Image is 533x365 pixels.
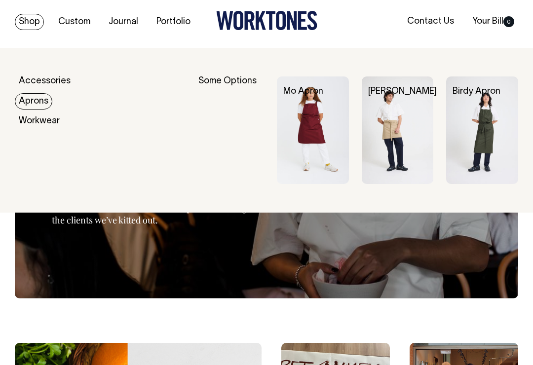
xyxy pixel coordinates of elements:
a: Journal [105,14,142,30]
div: Some Options [198,76,264,184]
a: Aprons [15,93,52,109]
a: Shop [15,14,44,30]
img: Mo Apron [277,76,349,184]
a: Accessories [15,73,75,89]
a: Contact Us [403,13,458,30]
a: Custom [54,14,94,30]
span: 0 [503,16,514,27]
a: Portfolio [152,14,194,30]
img: Bobby Apron [362,76,434,184]
p: Learn about our work and find inspiration through some of the clients we’ve kitted out. [52,202,299,226]
a: Birdy Apron [453,87,500,96]
a: Mo Apron [283,87,323,96]
a: [PERSON_NAME] [368,87,437,96]
a: Your Bill0 [468,13,518,30]
img: Birdy Apron [446,76,518,184]
a: Workwear [15,113,64,129]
